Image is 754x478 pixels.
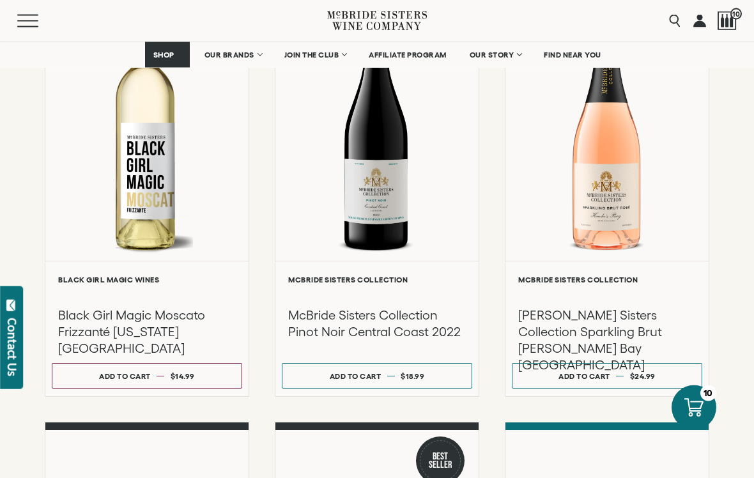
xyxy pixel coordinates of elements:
[288,307,466,341] h3: McBride Sisters Collection Pinot Noir Central Coast 2022
[461,42,530,68] a: OUR STORY
[58,307,236,357] h3: Black Girl Magic Moscato Frizzanté [US_STATE] [GEOGRAPHIC_DATA]
[518,276,696,284] h6: McBride Sisters Collection
[288,276,466,284] h6: McBride Sisters Collection
[401,373,424,381] span: $18.99
[470,50,514,59] span: OUR STORY
[17,15,63,27] button: Mobile Menu Trigger
[544,50,601,59] span: FIND NEAR YOU
[153,50,175,59] span: SHOP
[58,276,236,284] h6: Black Girl Magic Wines
[360,42,455,68] a: AFFILIATE PROGRAM
[145,42,190,68] a: SHOP
[730,8,742,20] span: 10
[512,364,702,389] button: Add to cart $24.99
[330,367,381,386] div: Add to cart
[6,318,19,376] div: Contact Us
[700,385,716,401] div: 10
[284,50,339,59] span: JOIN THE CLUB
[204,50,254,59] span: OUR BRANDS
[535,42,610,68] a: FIND NEAR YOU
[630,373,656,381] span: $24.99
[52,364,242,389] button: Add to cart $14.99
[558,367,610,386] div: Add to cart
[282,364,472,389] button: Add to cart $18.99
[518,307,696,374] h3: [PERSON_NAME] Sisters Collection Sparkling Brut [PERSON_NAME] Bay [GEOGRAPHIC_DATA]
[369,50,447,59] span: AFFILIATE PROGRAM
[171,373,195,381] span: $14.99
[196,42,270,68] a: OUR BRANDS
[99,367,151,386] div: Add to cart
[276,42,355,68] a: JOIN THE CLUB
